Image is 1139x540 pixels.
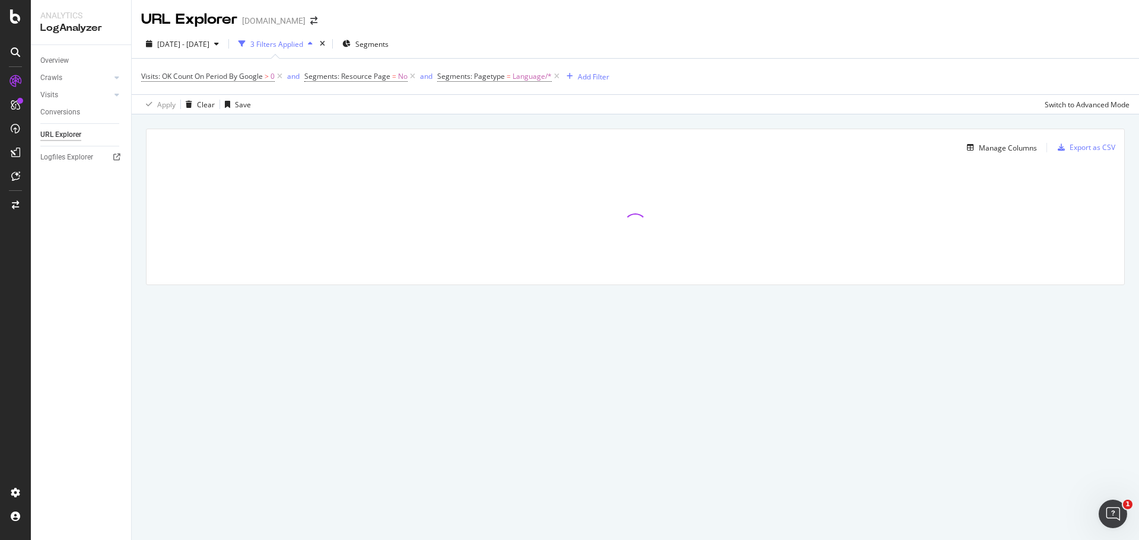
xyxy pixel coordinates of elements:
div: Switch to Advanced Mode [1045,100,1130,110]
span: Segments [355,39,389,49]
span: = [392,71,396,81]
a: Overview [40,55,123,67]
div: Conversions [40,106,80,119]
button: Export as CSV [1053,138,1115,157]
span: = [507,71,511,81]
div: Analytics [40,9,122,21]
span: 0 [271,68,275,85]
div: Export as CSV [1070,142,1115,152]
span: Segments: Resource Page [304,71,390,81]
a: Conversions [40,106,123,119]
span: Visits: OK Count On Period By Google [141,71,263,81]
button: Clear [181,95,215,114]
a: Crawls [40,72,111,84]
button: Save [220,95,251,114]
span: Language/* [513,68,552,85]
a: Visits [40,89,111,101]
button: and [420,71,432,82]
div: Visits [40,89,58,101]
button: Apply [141,95,176,114]
div: Apply [157,100,176,110]
div: times [317,38,327,50]
button: Switch to Advanced Mode [1040,95,1130,114]
div: Overview [40,55,69,67]
div: arrow-right-arrow-left [310,17,317,25]
span: > [265,71,269,81]
div: Manage Columns [979,143,1037,153]
button: Segments [338,34,393,53]
button: Manage Columns [962,140,1037,155]
span: No [398,68,408,85]
div: Add Filter [578,72,609,82]
div: 3 Filters Applied [250,39,303,49]
div: URL Explorer [141,9,237,30]
button: Add Filter [562,69,609,84]
button: 3 Filters Applied [234,34,317,53]
span: Segments: Pagetype [437,71,505,81]
div: Logfiles Explorer [40,151,93,164]
span: 1 [1123,500,1132,509]
div: Crawls [40,72,62,84]
div: Save [235,100,251,110]
div: and [287,71,300,81]
iframe: Intercom live chat [1099,500,1127,528]
a: URL Explorer [40,129,123,141]
div: [DOMAIN_NAME] [242,15,306,27]
button: and [287,71,300,82]
div: LogAnalyzer [40,21,122,35]
div: Clear [197,100,215,110]
div: URL Explorer [40,129,81,141]
span: [DATE] - [DATE] [157,39,209,49]
button: [DATE] - [DATE] [141,34,224,53]
a: Logfiles Explorer [40,151,123,164]
div: and [420,71,432,81]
